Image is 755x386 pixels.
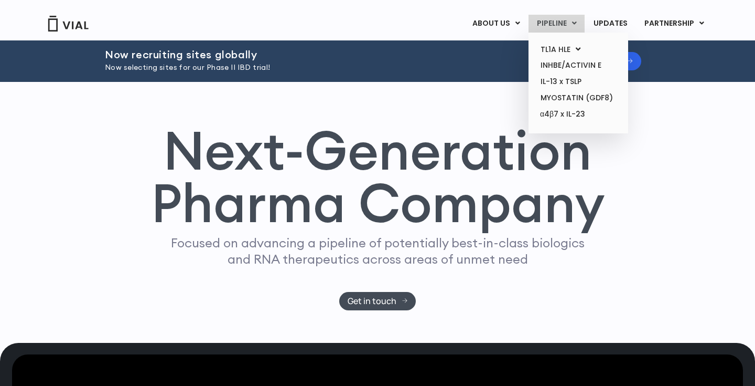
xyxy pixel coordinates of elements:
a: MYOSTATIN (GDF8) [532,90,624,106]
a: INHBE/ACTIVIN E [532,57,624,74]
a: PIPELINEMenu Toggle [528,15,585,33]
p: Focused on advancing a pipeline of potentially best-in-class biologics and RNA therapeutics acros... [166,235,589,267]
a: TL1A HLEMenu Toggle [532,41,624,58]
a: PARTNERSHIPMenu Toggle [636,15,713,33]
a: Get in touch [339,292,416,310]
h2: Now recruiting sites globally [105,49,538,60]
span: Get in touch [348,297,396,305]
a: IL-13 x TSLP [532,74,624,90]
img: Vial Logo [47,16,89,32]
h1: Next-Generation Pharma Company [150,124,605,230]
a: α4β7 x IL-23 [532,106,624,123]
a: ABOUT USMenu Toggle [464,15,528,33]
p: Now selecting sites for our Phase II IBD trial! [105,62,538,74]
a: UPDATES [585,15,635,33]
